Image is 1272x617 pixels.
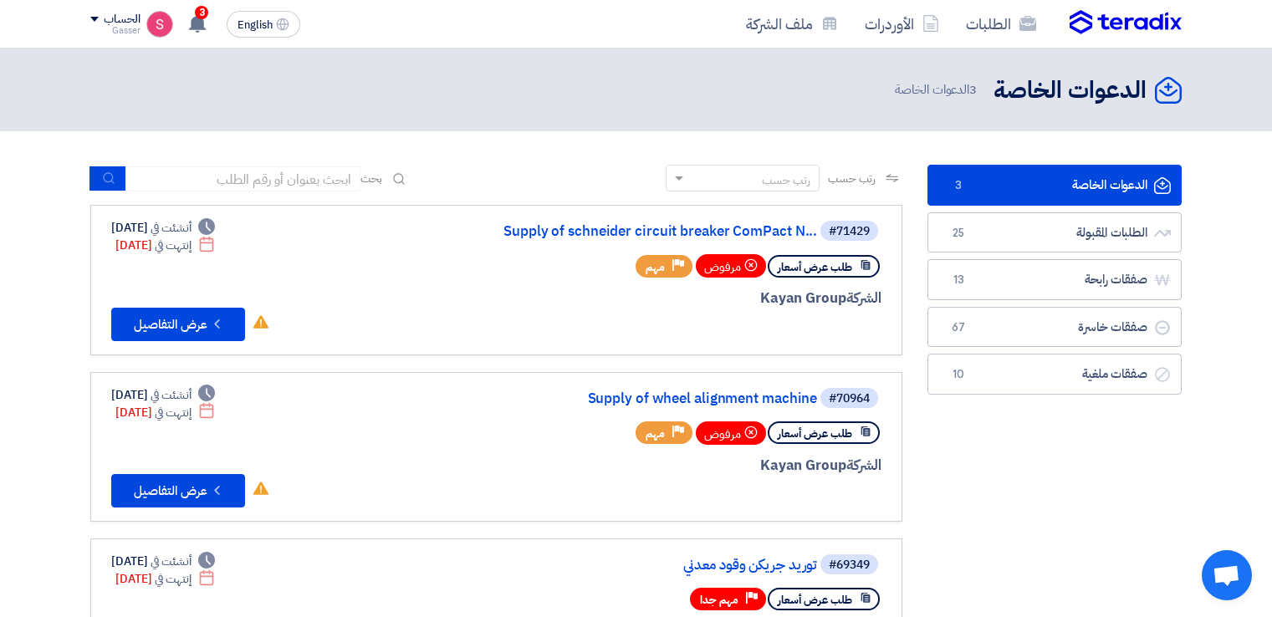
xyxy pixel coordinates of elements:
span: بحث [360,170,382,187]
span: رتب حسب [828,170,876,187]
span: مهم جدا [700,592,738,608]
h2: الدعوات الخاصة [994,74,1147,107]
div: [DATE] [115,404,215,421]
a: Supply of wheel alignment machine [483,391,817,406]
a: الأوردرات [851,4,953,43]
span: الشركة [846,288,882,308]
span: أنشئت في [151,219,191,237]
span: طلب عرض أسعار [778,592,852,608]
span: الشركة [846,455,882,476]
span: إنتهت في [155,404,191,421]
span: 3 [969,80,977,99]
div: #71429 [829,226,870,237]
div: مرفوض [696,254,766,278]
div: مرفوض [696,421,766,445]
a: الطلبات [953,4,1050,43]
span: 25 [948,225,968,242]
div: Kayan Group [479,455,881,477]
button: English [227,11,300,38]
span: 3 [195,6,208,19]
span: 10 [948,366,968,383]
input: ابحث بعنوان أو رقم الطلب [126,166,360,191]
span: 3 [948,177,968,194]
div: Gasser [90,26,140,35]
a: توريد جريكن وقود معدني [483,558,817,573]
div: [DATE] [115,570,215,588]
img: unnamed_1748516558010.png [146,11,173,38]
a: صفقات ملغية10 [927,354,1182,395]
div: [DATE] [111,219,215,237]
span: طلب عرض أسعار [778,259,852,275]
span: أنشئت في [151,553,191,570]
div: Kayan Group [479,288,881,309]
div: الحساب [104,13,140,27]
a: صفقات رابحة13 [927,259,1182,300]
span: مهم [646,426,665,441]
a: Supply of schneider circuit breaker ComPact N... [483,224,817,239]
div: #69349 [829,559,870,571]
span: إنتهت في [155,570,191,588]
span: أنشئت في [151,386,191,404]
span: 67 [948,319,968,336]
div: Open chat [1202,550,1252,600]
span: English [238,19,273,31]
span: طلب عرض أسعار [778,426,852,441]
div: [DATE] [115,237,215,254]
img: Teradix logo [1070,10,1182,35]
div: [DATE] [111,553,215,570]
span: الدعوات الخاصة [895,80,980,99]
a: الطلبات المقبولة25 [927,212,1182,253]
div: #70964 [829,393,870,405]
a: ملف الشركة [733,4,851,43]
div: [DATE] [111,386,215,404]
a: الدعوات الخاصة3 [927,165,1182,206]
button: عرض التفاصيل [111,474,245,507]
a: صفقات خاسرة67 [927,307,1182,348]
div: رتب حسب [762,171,810,189]
button: عرض التفاصيل [111,308,245,341]
span: إنتهت في [155,237,191,254]
span: مهم [646,259,665,275]
span: 13 [948,272,968,288]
